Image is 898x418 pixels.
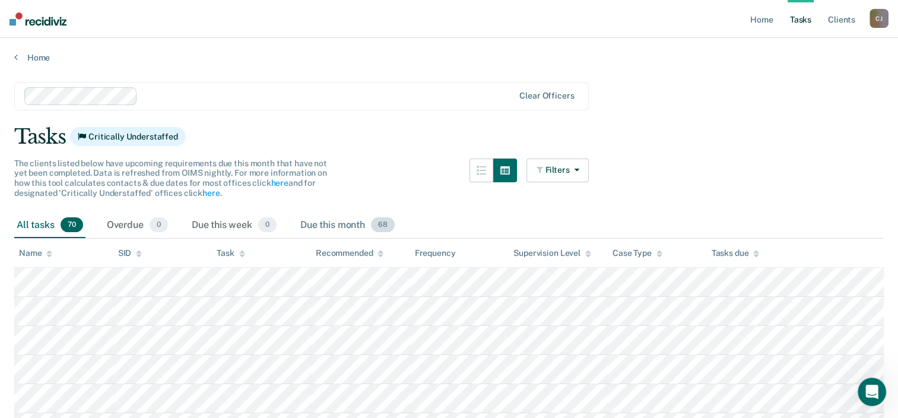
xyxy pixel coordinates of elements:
[526,159,589,182] button: Filters
[14,52,884,63] a: Home
[371,217,395,233] span: 68
[189,213,279,239] div: Due this week0
[217,248,245,258] div: Task
[858,378,886,406] iframe: Intercom live chat
[415,248,456,258] div: Frequency
[711,248,759,258] div: Tasks due
[14,125,884,149] div: Tasks
[70,127,186,146] span: Critically Understaffed
[271,178,288,188] a: here
[61,217,83,233] span: 70
[298,213,397,239] div: Due this month68
[870,9,889,28] button: CJ
[104,213,170,239] div: Overdue0
[9,12,66,26] img: Recidiviz
[202,188,220,198] a: here
[19,248,52,258] div: Name
[14,213,85,239] div: All tasks70
[316,248,383,258] div: Recommended
[613,248,662,258] div: Case Type
[258,217,277,233] span: 0
[118,248,142,258] div: SID
[14,159,327,198] span: The clients listed below have upcoming requirements due this month that have not yet been complet...
[150,217,168,233] span: 0
[513,248,591,258] div: Supervision Level
[870,9,889,28] div: C J
[519,91,574,101] div: Clear officers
